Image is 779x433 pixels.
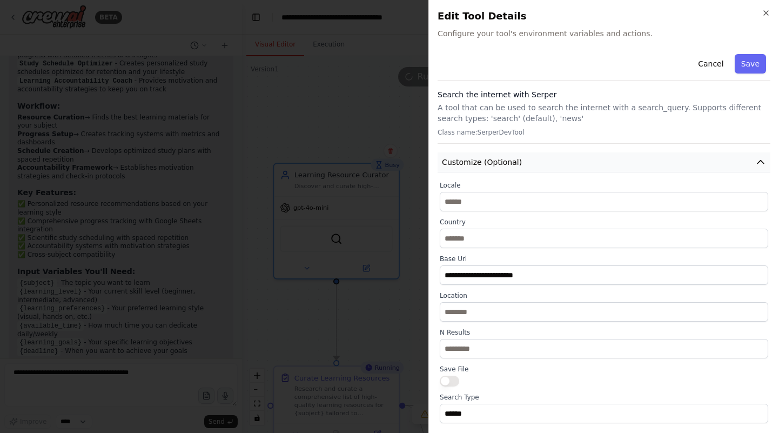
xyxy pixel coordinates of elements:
button: Customize (Optional) [438,152,770,172]
label: Base Url [440,255,768,263]
button: Save [735,54,766,74]
label: Location [440,291,768,300]
button: Cancel [691,54,730,74]
span: Configure your tool's environment variables and actions. [438,28,770,39]
h3: Search the internet with Serper [438,89,770,100]
label: Locale [440,181,768,190]
label: Save File [440,365,768,374]
p: A tool that can be used to search the internet with a search_query. Supports different search typ... [438,102,770,124]
label: Search Type [440,393,768,402]
p: Class name: SerperDevTool [438,128,770,137]
span: Customize (Optional) [442,157,522,168]
h2: Edit Tool Details [438,9,770,24]
label: N Results [440,328,768,337]
label: Country [440,218,768,227]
